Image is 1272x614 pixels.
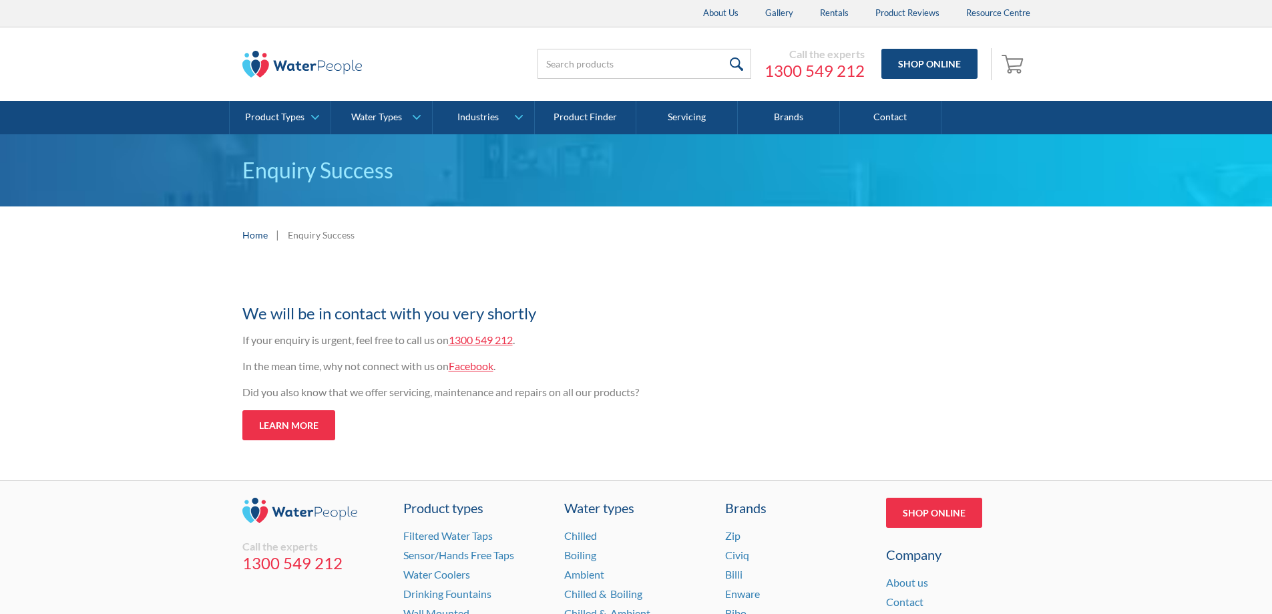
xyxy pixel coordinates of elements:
a: Product types [403,498,548,518]
a: Industries [433,101,534,134]
a: Drinking Fountains [403,587,491,600]
a: Chilled [564,529,597,542]
a: Brands [738,101,839,134]
a: Water Coolers [403,568,470,581]
a: Home [242,228,268,242]
div: Brands [725,498,869,518]
a: Product Finder [535,101,636,134]
a: Billi [725,568,743,581]
div: | [274,226,281,243]
a: Facebook [449,359,493,372]
p: If your enquiry is urgent, feel free to call us on . [242,332,763,348]
a: Servicing [636,101,738,134]
a: 1300 549 212 [242,553,387,573]
div: Water Types [351,112,402,123]
p: Did you also know that we offer servicing, maintenance and repairs on all our products? [242,384,763,400]
a: Filtered Water Taps [403,529,493,542]
h1: Thank you for your enquiry [242,277,763,295]
a: Contact [886,595,923,608]
a: Ambient [564,568,604,581]
img: shopping cart [1002,53,1027,74]
a: Contact [840,101,941,134]
a: 1300 549 212 [449,333,513,346]
input: Search products [538,49,751,79]
img: The Water People [242,51,363,78]
a: Learn more [242,410,335,440]
a: Civiq [725,549,749,561]
a: 1300 549 212 [765,61,865,81]
a: Boiling [564,549,596,561]
a: Zip [725,529,740,542]
div: Company [886,545,1030,565]
a: Open cart [998,48,1030,80]
div: Enquiry Success [288,228,355,242]
a: Shop Online [886,498,982,528]
div: Call the experts [242,540,387,553]
a: About us [886,576,928,589]
a: Sensor/Hands Free Taps [403,549,514,561]
a: Product Types [230,101,331,134]
a: Water Types [331,101,432,134]
a: Water types [564,498,708,518]
p: In the mean time, why not connect with us on . [242,358,763,374]
p: Enquiry Success [242,154,1030,186]
a: Shop Online [881,49,978,79]
h2: We will be in contact with you very shortly [242,301,763,325]
div: Industries [457,112,499,123]
a: Enware [725,587,760,600]
a: Chilled & Boiling [564,587,642,600]
div: Call the experts [765,47,865,61]
div: Product Types [245,112,304,123]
